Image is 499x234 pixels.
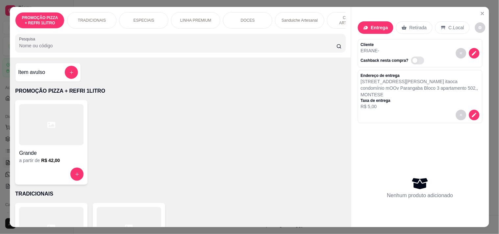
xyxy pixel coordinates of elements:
[410,24,427,31] p: Retirada
[387,192,453,199] p: Nenhum produto adicionado
[15,87,345,95] p: PROMOÇÃO PIZZA + REFRI 1LITRO
[477,8,488,19] button: Close
[456,110,466,120] button: decrease-product-quantity
[19,149,84,157] h4: Grande
[469,48,480,59] button: decrease-product-quantity
[19,157,84,164] div: a partir de
[282,18,318,23] p: Sanduiche Artesanal
[361,73,480,78] p: Endereço de entrega
[241,18,255,23] p: DOCES
[361,98,480,103] p: Taxa de entrega
[361,42,427,47] p: Cliente
[449,24,464,31] p: C.Local
[134,18,154,23] p: ESPECIAIS
[15,190,345,198] p: TRADICIONAIS
[361,103,480,110] p: R$ 5,00
[65,66,78,79] button: add-separate-item
[70,168,84,181] button: increase-product-quantity
[78,18,106,23] p: TRADICIONAIS
[333,15,371,26] p: COMBOS ARTESANAIS
[41,157,60,164] h6: R$ 42,00
[456,48,466,59] button: decrease-product-quantity
[371,24,388,31] p: Entrega
[411,57,427,64] label: Automatic updates
[469,110,480,120] button: decrease-product-quantity
[180,18,212,23] p: LINHA PREMIUM
[361,78,480,98] p: [STREET_ADDRESS][PERSON_NAME] itaoca condomínio mOOv Parangaba Bloco 3 apartamento 502 , , MONTESE
[475,22,486,33] button: decrease-product-quantity
[19,36,37,42] label: Pesquisa
[19,42,337,49] input: Pesquisa
[21,15,59,26] p: PROMOÇÃO PIZZA + REFRI 1LITRO
[18,68,45,76] h4: Item avulso
[361,58,409,63] p: Cashback nesta compra?
[361,47,427,54] p: ERIANE -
